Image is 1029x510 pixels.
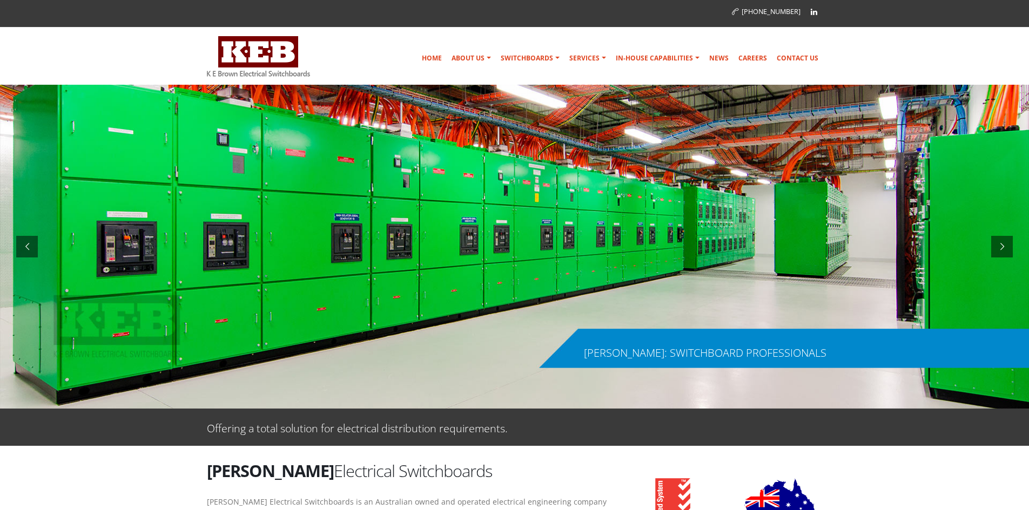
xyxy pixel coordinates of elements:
[496,47,564,69] a: Switchboards
[806,4,822,20] a: Linkedin
[207,419,508,435] p: Offering a total solution for electrical distribution requirements.
[207,459,612,482] h2: Electrical Switchboards
[207,459,334,482] strong: [PERSON_NAME]
[732,7,801,16] a: [PHONE_NUMBER]
[565,47,610,69] a: Services
[734,47,771,69] a: Careers
[772,47,823,69] a: Contact Us
[418,47,446,69] a: Home
[207,36,310,77] img: K E Brown Electrical Switchboards
[584,348,826,358] div: [PERSON_NAME]: SWITCHBOARD PROFESSIONALS
[705,47,733,69] a: News
[611,47,704,69] a: In-house Capabilities
[447,47,495,69] a: About Us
